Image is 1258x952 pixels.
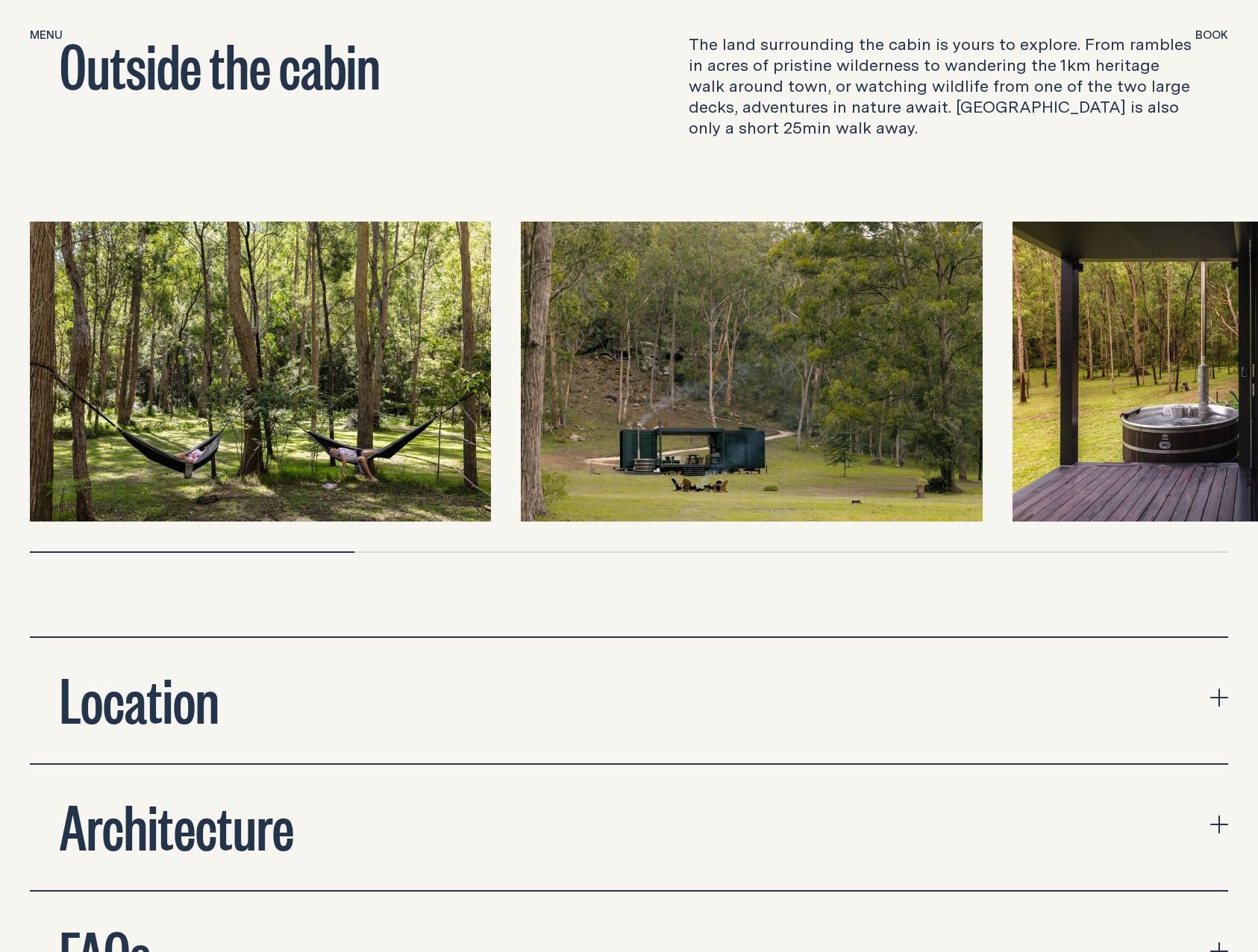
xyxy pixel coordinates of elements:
[30,638,1228,763] button: expand accordion
[1195,27,1228,45] button: show booking tray
[60,795,294,854] h2: Architecture
[1195,29,1228,40] span: Book
[30,27,63,45] button: show menu
[60,34,569,93] h2: Outside the cabin
[30,29,63,40] span: Menu
[689,34,1198,138] p: The land surrounding the cabin is yours to explore. From rambles in acres of pristine wilderness ...
[60,668,219,727] h2: Location
[30,765,1228,890] button: expand accordion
